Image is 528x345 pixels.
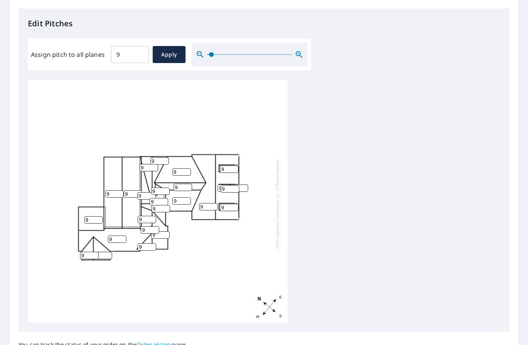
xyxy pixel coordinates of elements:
[153,46,186,63] button: Apply
[31,50,105,59] label: Assign pitch to all planes
[28,18,500,29] p: Edit Pitches
[111,44,149,65] input: 00.0
[159,50,179,60] span: Apply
